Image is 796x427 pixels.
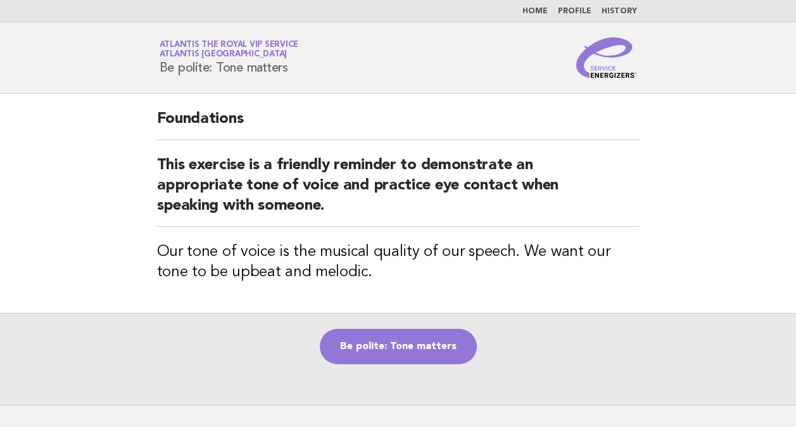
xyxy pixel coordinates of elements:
[522,8,548,15] a: Home
[576,37,637,78] img: Service Energizers
[320,329,477,364] a: Be polite: Tone matters
[160,51,287,59] span: Atlantis [GEOGRAPHIC_DATA]
[160,41,299,58] a: Atlantis the Royal VIP ServiceAtlantis [GEOGRAPHIC_DATA]
[160,41,299,74] h1: Be polite: Tone matters
[157,242,640,283] h3: Our tone of voice is the musical quality of our speech. We want our tone to be upbeat and melodic.
[157,155,640,227] h2: This exercise is a friendly reminder to demonstrate an appropriate tone of voice and practice eye...
[157,109,640,140] h2: Foundations
[602,8,637,15] a: History
[558,8,591,15] a: Profile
